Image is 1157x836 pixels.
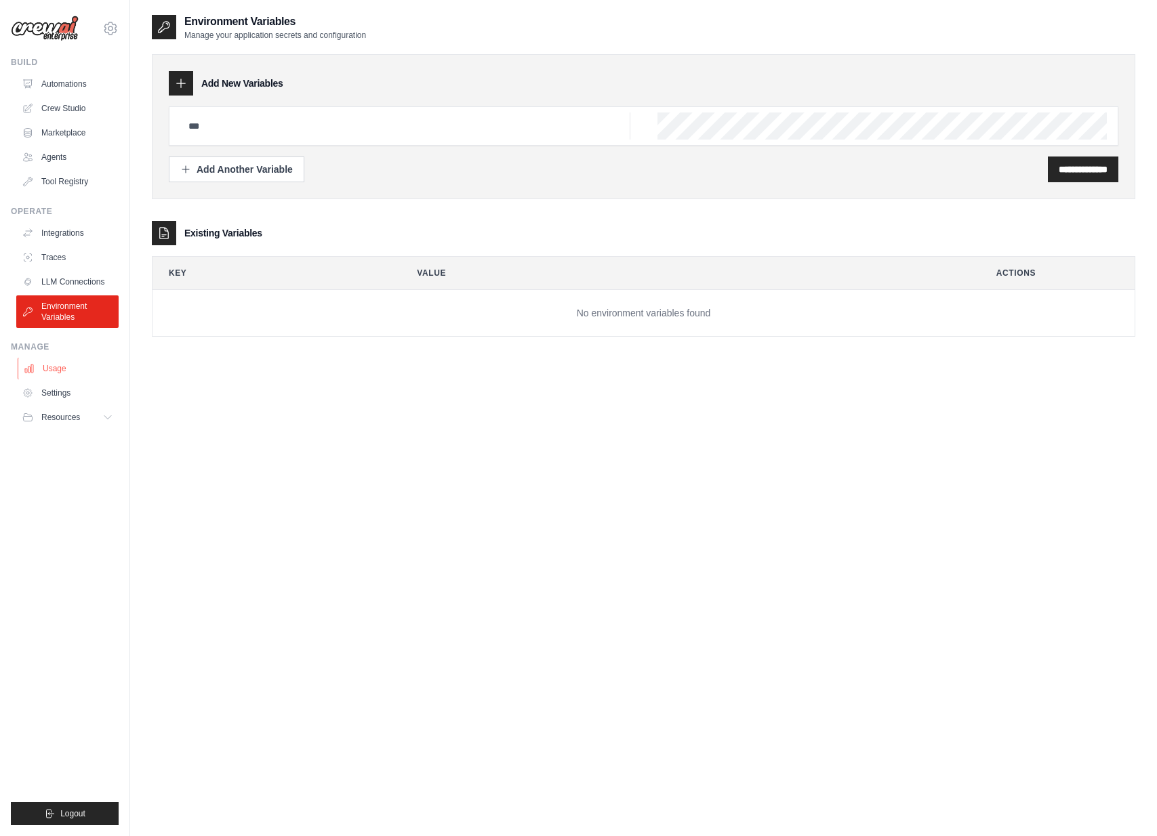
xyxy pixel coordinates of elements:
[180,163,293,176] div: Add Another Variable
[153,290,1135,337] td: No environment variables found
[980,257,1135,289] th: Actions
[16,247,119,268] a: Traces
[16,271,119,293] a: LLM Connections
[401,257,969,289] th: Value
[16,98,119,119] a: Crew Studio
[11,57,119,68] div: Build
[201,77,283,90] h3: Add New Variables
[11,341,119,352] div: Manage
[16,146,119,168] a: Agents
[60,808,85,819] span: Logout
[11,16,79,41] img: Logo
[153,257,390,289] th: Key
[16,73,119,95] a: Automations
[11,802,119,825] button: Logout
[16,171,119,192] a: Tool Registry
[18,358,120,379] a: Usage
[16,382,119,404] a: Settings
[16,222,119,244] a: Integrations
[184,226,262,240] h3: Existing Variables
[16,406,119,428] button: Resources
[41,412,80,423] span: Resources
[184,14,366,30] h2: Environment Variables
[169,156,304,182] button: Add Another Variable
[184,30,366,41] p: Manage your application secrets and configuration
[16,122,119,144] a: Marketplace
[11,206,119,217] div: Operate
[16,295,119,328] a: Environment Variables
